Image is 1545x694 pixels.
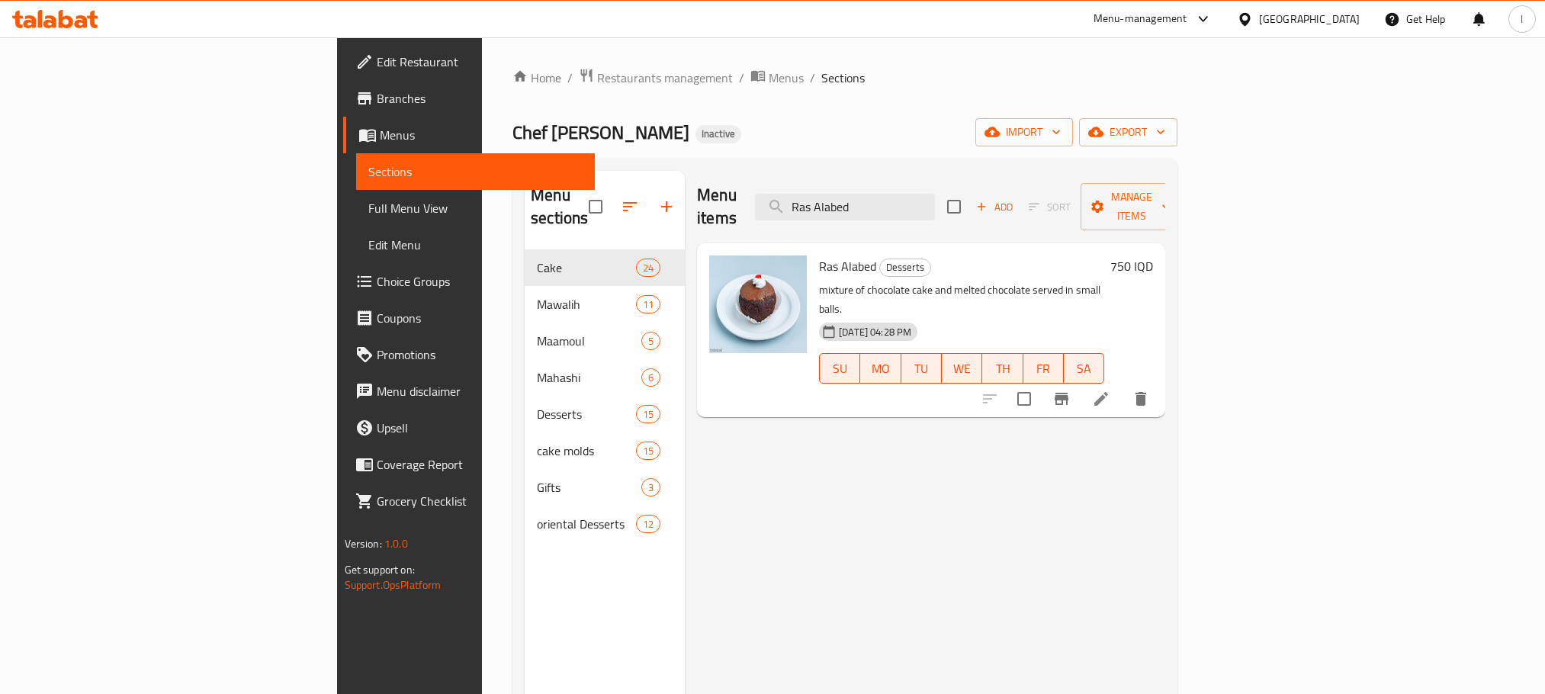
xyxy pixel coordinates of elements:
span: Inactive [695,127,741,140]
span: Gifts [537,478,641,496]
div: items [636,259,660,277]
span: Restaurants management [597,69,733,87]
span: Sections [821,69,865,87]
span: 1.0.0 [384,534,408,554]
a: Full Menu View [356,190,595,227]
div: Inactive [695,125,741,143]
span: Cake [537,259,636,277]
span: TH [988,358,1017,380]
div: Menu-management [1094,10,1187,28]
button: Add section [648,188,685,225]
div: items [636,295,660,313]
span: import [988,123,1061,142]
span: Select all sections [580,191,612,223]
a: Menu disclaimer [343,373,595,410]
button: MO [860,353,901,384]
span: Mahashi [537,368,641,387]
div: items [636,442,660,460]
span: 24 [637,261,660,275]
button: import [975,118,1073,146]
button: WE [942,353,982,384]
button: SU [819,353,860,384]
span: 15 [637,444,660,458]
a: Menus [343,117,595,153]
span: cake molds [537,442,636,460]
button: SA [1064,353,1104,384]
span: [DATE] 04:28 PM [833,325,917,339]
span: Mawalih [537,295,636,313]
span: Chef [PERSON_NAME] [512,115,689,149]
a: Edit menu item [1092,390,1110,408]
div: Gifts3 [525,469,685,506]
span: 6 [642,371,660,385]
span: Add item [970,195,1019,219]
div: Desserts [879,259,931,277]
div: Desserts15 [525,396,685,432]
span: Manage items [1093,188,1171,226]
a: Coupons [343,300,595,336]
span: Choice Groups [377,272,583,291]
a: Choice Groups [343,263,595,300]
span: TU [907,358,936,380]
button: TU [901,353,942,384]
img: Ras Alabed [709,255,807,353]
a: Edit Menu [356,227,595,263]
span: Desserts [880,259,930,276]
button: FR [1023,353,1064,384]
a: Menus [750,68,804,88]
a: Coverage Report [343,446,595,483]
nav: Menu sections [525,243,685,548]
span: export [1091,123,1165,142]
span: Sections [368,162,583,181]
span: Select to update [1008,383,1040,415]
button: Add [970,195,1019,219]
span: Edit Restaurant [377,53,583,71]
a: Promotions [343,336,595,373]
span: Maamoul [537,332,641,350]
span: 5 [642,334,660,349]
span: Ras Alabed [819,255,876,278]
div: [GEOGRAPHIC_DATA] [1259,11,1360,27]
span: Menus [769,69,804,87]
a: Branches [343,80,595,117]
span: Select section first [1019,195,1081,219]
div: items [641,478,660,496]
span: Coupons [377,309,583,327]
span: Sort sections [612,188,648,225]
span: MO [866,358,895,380]
a: Restaurants management [579,68,733,88]
span: Menu disclaimer [377,382,583,400]
button: Branch-specific-item [1043,381,1080,417]
h6: 750 IQD [1110,255,1153,277]
span: oriental Desserts [537,515,636,533]
a: Upsell [343,410,595,446]
div: items [636,405,660,423]
span: Desserts [537,405,636,423]
li: / [810,69,815,87]
button: export [1079,118,1177,146]
span: Upsell [377,419,583,437]
span: Coverage Report [377,455,583,474]
div: items [636,515,660,533]
div: oriental Desserts12 [525,506,685,542]
div: Maamoul5 [525,323,685,359]
nav: breadcrumb [512,68,1177,88]
span: Add [974,198,1015,216]
button: TH [982,353,1023,384]
span: 15 [637,407,660,422]
span: 12 [637,517,660,532]
span: Get support on: [345,560,415,580]
div: Mahashi6 [525,359,685,396]
span: Select section [938,191,970,223]
div: Mawalih11 [525,286,685,323]
span: Full Menu View [368,199,583,217]
button: delete [1123,381,1159,417]
span: Branches [377,89,583,108]
span: SU [826,358,854,380]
